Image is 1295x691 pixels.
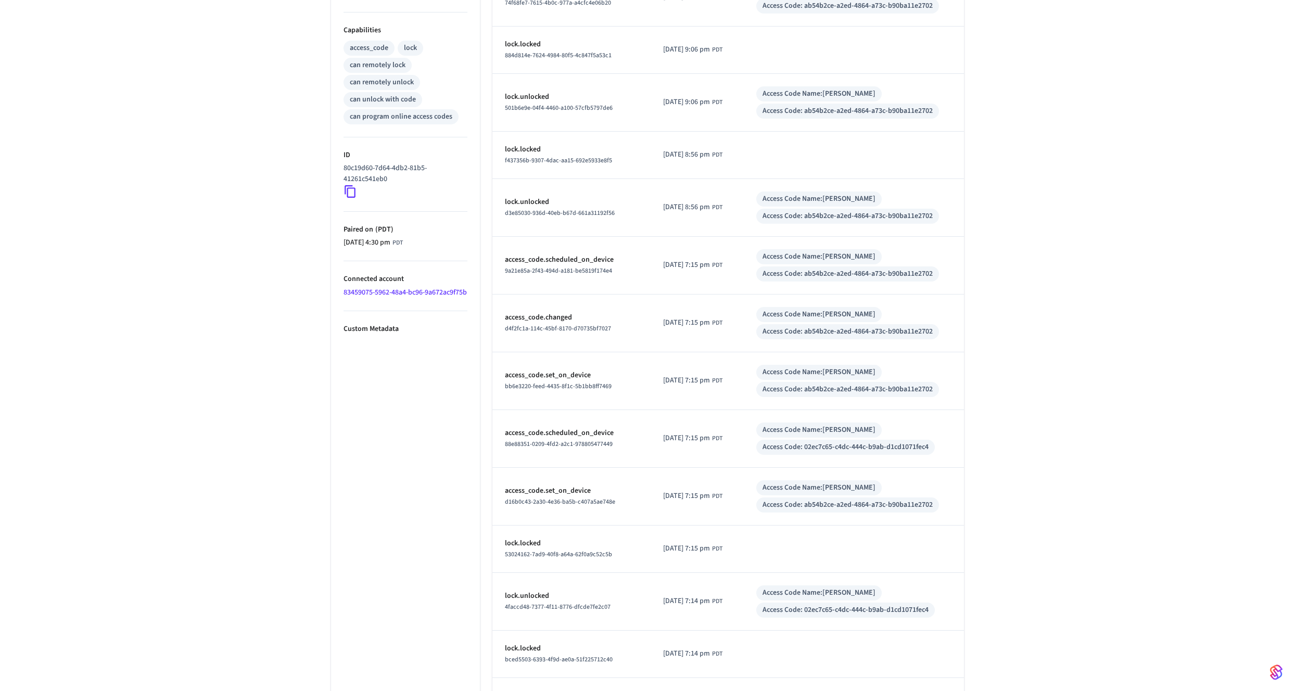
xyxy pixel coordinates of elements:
[505,156,612,165] span: f437356b-9307-4dac-aa15-692e5933e8f5
[712,98,722,107] span: PDT
[663,317,722,328] div: America/Los_Angeles
[505,382,612,391] span: bb6e3220-feed-4435-8f1c-5b1bb8ff7469
[505,550,612,559] span: 53024162-7ad9-40f8-a64a-62f0a9c52c5b
[763,500,933,510] div: Access Code: ab54b2ce-a2ed-4864-a73c-b90ba11e2702
[663,260,710,271] span: [DATE] 7:15 pm
[663,97,710,108] span: [DATE] 9:06 pm
[392,238,403,248] span: PDT
[763,367,875,378] div: Access Code Name: [PERSON_NAME]
[663,97,722,108] div: America/Los_Angeles
[344,25,467,36] p: Capabilities
[712,45,722,55] span: PDT
[712,544,722,554] span: PDT
[505,643,638,654] p: lock.locked
[344,150,467,161] p: ID
[505,538,638,549] p: lock.locked
[763,194,875,204] div: Access Code Name: [PERSON_NAME]
[344,274,467,285] p: Connected account
[505,591,638,602] p: lock.unlocked
[350,43,388,54] div: access_code
[663,375,722,386] div: America/Los_Angeles
[373,224,393,235] span: ( PDT )
[763,309,875,320] div: Access Code Name: [PERSON_NAME]
[663,44,710,55] span: [DATE] 9:06 pm
[663,375,710,386] span: [DATE] 7:15 pm
[712,434,722,443] span: PDT
[505,655,613,664] span: bced5503-6393-4f9d-ae0a-51f225712c40
[505,92,638,103] p: lock.unlocked
[505,312,638,323] p: access_code.changed
[505,428,638,439] p: access_code.scheduled_on_device
[505,497,615,506] span: d16b0c43-2a30-4e36-ba5b-c407a5ae748e
[350,94,416,105] div: can unlock with code
[712,318,722,328] span: PDT
[712,261,722,270] span: PDT
[344,287,467,298] a: 83459075-5962-48a4-bc96-9a672ac9f75b
[763,211,933,222] div: Access Code: ab54b2ce-a2ed-4864-a73c-b90ba11e2702
[763,1,933,11] div: Access Code: ab54b2ce-a2ed-4864-a73c-b90ba11e2702
[350,60,405,71] div: can remotely lock
[344,237,403,248] div: America/Los_Angeles
[712,150,722,160] span: PDT
[663,491,722,502] div: America/Los_Angeles
[763,251,875,262] div: Access Code Name: [PERSON_NAME]
[763,587,875,598] div: Access Code Name: [PERSON_NAME]
[712,376,722,386] span: PDT
[505,370,638,381] p: access_code.set_on_device
[505,254,638,265] p: access_code.scheduled_on_device
[663,543,710,554] span: [DATE] 7:15 pm
[663,149,722,160] div: America/Los_Angeles
[663,648,722,659] div: America/Los_Angeles
[505,266,612,275] span: 9a21e85a-2f43-494d-a181-be5819f174e4
[763,384,933,395] div: Access Code: ab54b2ce-a2ed-4864-a73c-b90ba11e2702
[663,596,710,607] span: [DATE] 7:14 pm
[663,202,710,213] span: [DATE] 8:56 pm
[344,224,467,235] p: Paired on
[663,543,722,554] div: America/Los_Angeles
[663,202,722,213] div: America/Los_Angeles
[663,491,710,502] span: [DATE] 7:15 pm
[712,203,722,212] span: PDT
[763,106,933,117] div: Access Code: ab54b2ce-a2ed-4864-a73c-b90ba11e2702
[712,649,722,659] span: PDT
[505,324,611,333] span: d4f2fc1a-114c-45bf-8170-d70735bf7027
[344,324,467,335] p: Custom Metadata
[663,433,710,444] span: [DATE] 7:15 pm
[712,597,722,606] span: PDT
[505,144,638,155] p: lock.locked
[763,425,875,436] div: Access Code Name: [PERSON_NAME]
[763,605,929,616] div: Access Code: 02ec7c65-c4dc-444c-b9ab-d1cd1071fec4
[350,77,414,88] div: can remotely unlock
[505,51,612,60] span: 884d814e-7624-4984-80f5-4c847f5a53c1
[763,482,875,493] div: Access Code Name: [PERSON_NAME]
[763,326,933,337] div: Access Code: ab54b2ce-a2ed-4864-a73c-b90ba11e2702
[663,44,722,55] div: America/Los_Angeles
[663,596,722,607] div: America/Los_Angeles
[505,603,611,611] span: 4faccd48-7377-4f11-8776-dfcde7fe2c07
[663,648,710,659] span: [DATE] 7:14 pm
[344,163,463,185] p: 80c19d60-7d64-4db2-81b5-41261c541eb0
[763,442,929,453] div: Access Code: 02ec7c65-c4dc-444c-b9ab-d1cd1071fec4
[505,209,615,217] span: d3e85030-936d-40eb-b67d-661a31192f56
[505,440,613,449] span: 88e88351-0209-4fd2-a2c1-978805477449
[505,39,638,50] p: lock.locked
[663,317,710,328] span: [DATE] 7:15 pm
[404,43,417,54] div: lock
[505,485,638,496] p: access_code.set_on_device
[663,149,710,160] span: [DATE] 8:56 pm
[505,197,638,208] p: lock.unlocked
[350,111,452,122] div: can program online access codes
[1270,664,1283,681] img: SeamLogoGradient.69752ec5.svg
[763,88,875,99] div: Access Code Name: [PERSON_NAME]
[712,492,722,501] span: PDT
[763,268,933,279] div: Access Code: ab54b2ce-a2ed-4864-a73c-b90ba11e2702
[505,104,613,112] span: 501b6e9e-04f4-4460-a100-57cfb5797de6
[344,237,390,248] span: [DATE] 4:30 pm
[663,433,722,444] div: America/Los_Angeles
[663,260,722,271] div: America/Los_Angeles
